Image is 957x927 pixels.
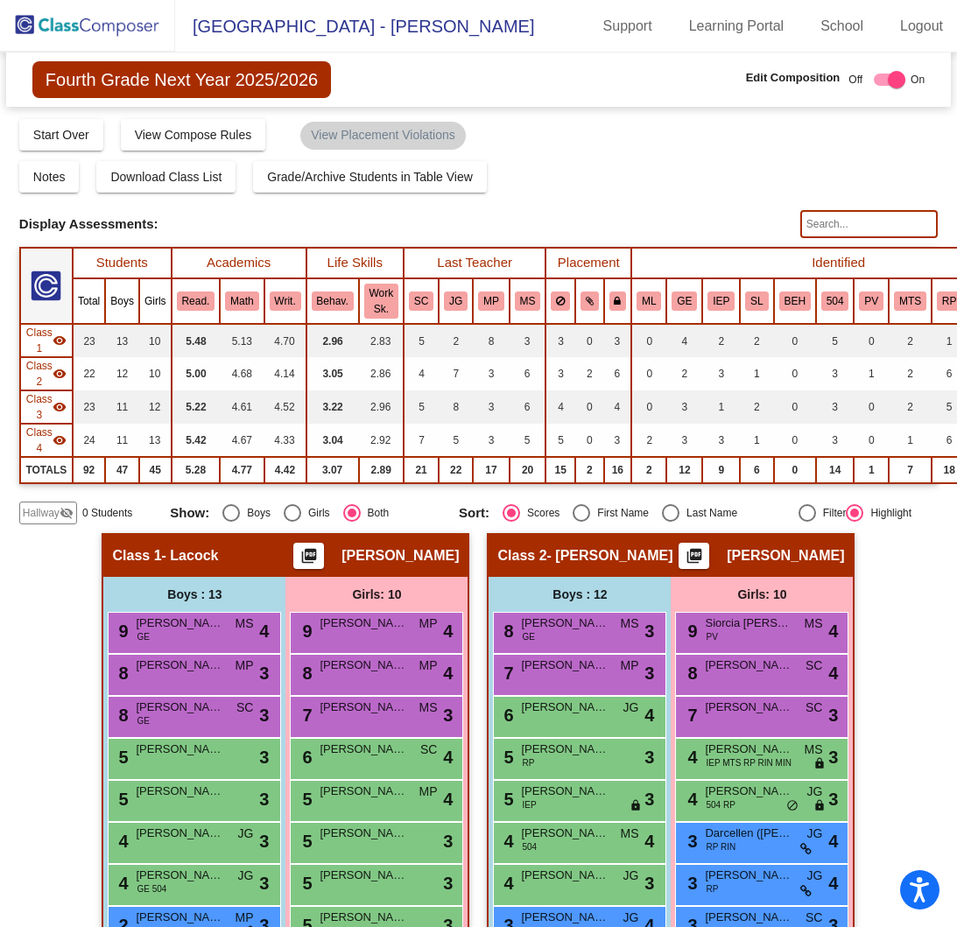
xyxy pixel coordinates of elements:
td: 5.13 [220,324,264,357]
td: Megan Setliff - Setliff [20,390,73,424]
td: 3 [702,357,740,390]
td: TOTALS [20,457,73,483]
button: 504 [821,291,849,311]
td: Michelle Odom - Odom [20,357,73,390]
td: Melissa Smith - Smith [20,424,73,457]
td: 5.22 [172,390,221,424]
td: 2.89 [359,457,404,483]
span: 3 [259,702,269,728]
button: Writ. [270,291,301,311]
span: [PERSON_NAME] [136,657,223,674]
span: 5 [499,748,513,767]
td: 4.68 [220,357,264,390]
td: 3 [666,424,702,457]
th: Melissa Pavnick [473,278,510,324]
td: 0 [631,357,666,390]
td: 1 [740,424,773,457]
button: Work Sk. [364,284,398,319]
th: Megan Sommers [510,278,546,324]
td: 20 [510,457,546,483]
td: 4.70 [264,324,306,357]
td: 2.86 [359,357,404,390]
span: [GEOGRAPHIC_DATA] - [PERSON_NAME] [175,12,534,40]
td: 2 [666,357,702,390]
td: 2 [740,324,773,357]
span: IEP MTS RP RIN MIN [706,756,791,769]
td: 3.22 [306,390,359,424]
button: Math [225,291,258,311]
td: 11 [105,390,139,424]
td: 3 [816,390,855,424]
td: 3.04 [306,424,359,457]
span: [PERSON_NAME] [521,783,609,800]
span: MP [419,614,437,633]
td: 3 [510,324,546,357]
span: 8 [683,664,697,683]
td: 9 [702,457,740,483]
th: 504 Plan [816,278,855,324]
td: 4.52 [264,390,306,424]
span: Download Class List [110,170,222,184]
span: SC [236,699,253,717]
td: 0 [575,390,604,424]
span: Show: [170,505,209,521]
span: [PERSON_NAME] [705,741,792,758]
mat-icon: visibility [53,433,67,447]
span: MS [804,741,822,759]
td: 2 [439,324,473,357]
span: [PERSON_NAME] [320,741,407,758]
mat-icon: picture_as_pdf [684,547,705,572]
span: 8 [298,664,312,683]
td: 5.48 [172,324,221,357]
span: [PERSON_NAME] [PERSON_NAME] [136,741,223,758]
span: [PERSON_NAME] [341,547,459,565]
td: 4.33 [264,424,306,457]
td: 10 [139,357,172,390]
div: Girls: 10 [671,577,853,612]
button: GE [672,291,697,311]
td: 2 [889,324,932,357]
mat-icon: visibility_off [60,506,74,520]
td: 92 [73,457,105,483]
mat-icon: visibility [53,367,67,381]
td: 6 [604,357,632,390]
mat-chip: View Placement Violations [300,122,465,150]
span: MS [620,614,638,633]
td: 15 [545,457,575,483]
mat-icon: visibility [53,400,67,414]
span: 3 [259,744,269,770]
td: 7 [889,457,932,483]
span: 0 Students [82,505,132,521]
button: Print Students Details [293,543,324,569]
th: Keep with students [575,278,604,324]
span: 4 [828,618,838,644]
span: 3 [259,660,269,686]
td: 2.96 [359,390,404,424]
span: Edit Composition [746,69,841,87]
span: 8 [114,664,128,683]
td: 0 [774,357,816,390]
span: 9 [298,622,312,641]
td: 1 [702,390,740,424]
td: 0 [575,424,604,457]
td: 21 [404,457,439,483]
div: Both [361,505,390,521]
button: SC [409,291,433,311]
span: [PERSON_NAME] [521,699,609,716]
span: Class 4 [26,425,53,456]
td: 4 [404,357,439,390]
span: Class 2 [26,358,53,390]
span: 4 [259,618,269,644]
button: JG [444,291,468,311]
td: 0 [774,424,816,457]
th: Jamie Garin [439,278,473,324]
td: 6 [510,390,546,424]
td: 3 [604,424,632,457]
span: [PERSON_NAME] [320,783,407,800]
span: Start Over [33,128,89,142]
span: 3 [644,744,654,770]
span: lock [813,757,826,771]
button: Print Students Details [679,543,709,569]
button: Read. [177,291,215,311]
td: 1 [740,357,773,390]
